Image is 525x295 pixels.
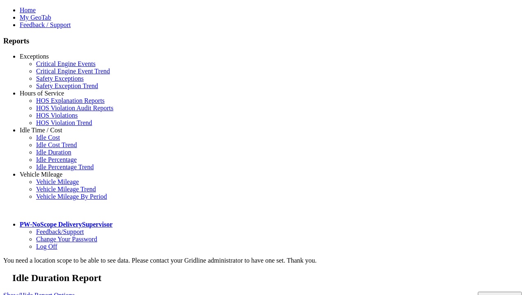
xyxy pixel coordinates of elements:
a: Idle Cost Trend [36,141,77,148]
a: Vehicle Mileage Trend [36,186,96,193]
a: Hours of Service [20,90,64,97]
a: Idle Percentage [36,156,77,163]
a: Exceptions [20,53,49,60]
a: Feedback / Support [20,21,71,28]
a: Log Off [36,243,57,250]
a: Feedback/Support [36,228,84,235]
a: Idle Cost [36,134,60,141]
h3: Reports [3,36,522,45]
div: You need a location scope to be able to see data. Please contact your Gridline administrator to h... [3,257,522,264]
a: Home [20,7,36,14]
a: HOS Violations [36,112,78,119]
a: Idle Time / Cost [20,127,62,134]
a: Safety Exception Trend [36,82,98,89]
a: HOS Violation Audit Reports [36,104,114,111]
a: Critical Engine Event Trend [36,68,110,75]
a: My GeoTab [20,14,51,21]
a: HOS Violation Trend [36,119,92,126]
a: Change Your Password [36,236,97,243]
a: Vehicle Mileage By Period [36,193,107,200]
a: Idle Percentage Trend [36,163,94,170]
a: Idle Duration [36,149,71,156]
h2: Idle Duration Report [12,272,522,284]
a: Safety Exceptions [36,75,84,82]
a: Vehicle Mileage [20,171,62,178]
a: Vehicle Mileage [36,178,79,185]
a: Critical Engine Events [36,60,96,67]
a: HOS Explanation Reports [36,97,105,104]
a: PW-NoScope DeliverySupervisor [20,221,112,228]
